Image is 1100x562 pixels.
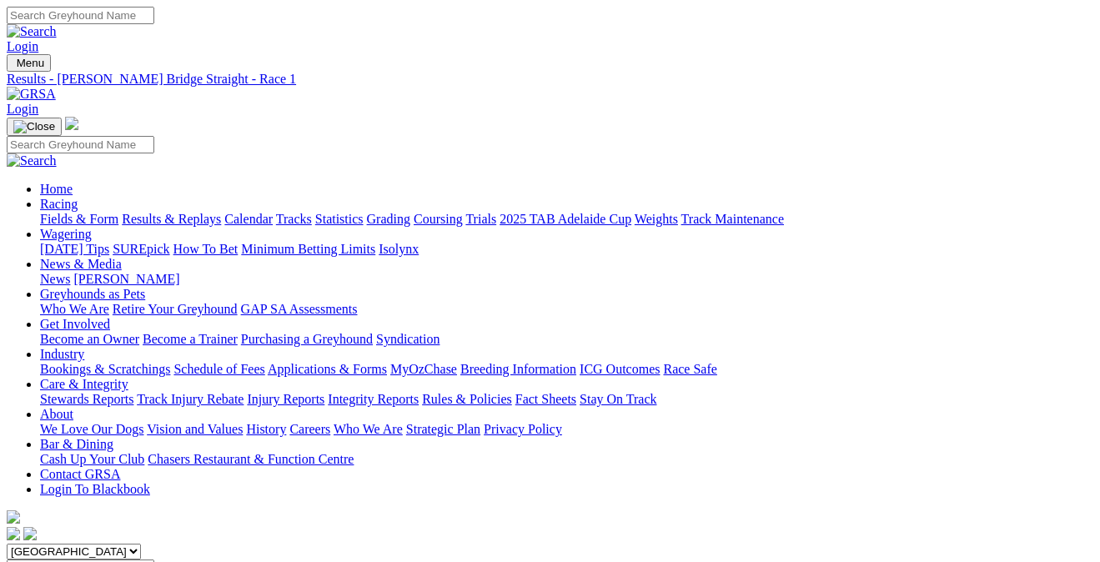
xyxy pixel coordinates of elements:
[40,302,1093,317] div: Greyhounds as Pets
[40,272,1093,287] div: News & Media
[40,422,1093,437] div: About
[137,392,244,406] a: Track Injury Rebate
[663,362,716,376] a: Race Safe
[379,242,419,256] a: Isolynx
[173,362,264,376] a: Schedule of Fees
[148,452,354,466] a: Chasers Restaurant & Function Centre
[414,212,463,226] a: Coursing
[40,257,122,271] a: News & Media
[367,212,410,226] a: Grading
[40,362,1093,377] div: Industry
[40,422,143,436] a: We Love Our Dogs
[328,392,419,406] a: Integrity Reports
[40,452,144,466] a: Cash Up Your Club
[7,87,56,102] img: GRSA
[40,212,118,226] a: Fields & Form
[460,362,576,376] a: Breeding Information
[40,347,84,361] a: Industry
[7,24,57,39] img: Search
[7,102,38,116] a: Login
[500,212,631,226] a: 2025 TAB Adelaide Cup
[224,212,273,226] a: Calendar
[73,272,179,286] a: [PERSON_NAME]
[40,272,70,286] a: News
[40,302,109,316] a: Who We Are
[376,332,439,346] a: Syndication
[7,39,38,53] a: Login
[465,212,496,226] a: Trials
[7,54,51,72] button: Toggle navigation
[65,117,78,130] img: logo-grsa-white.png
[7,153,57,168] img: Search
[484,422,562,436] a: Privacy Policy
[406,422,480,436] a: Strategic Plan
[40,362,170,376] a: Bookings & Scratchings
[40,452,1093,467] div: Bar & Dining
[276,212,312,226] a: Tracks
[40,407,73,421] a: About
[40,242,109,256] a: [DATE] Tips
[7,510,20,524] img: logo-grsa-white.png
[13,120,55,133] img: Close
[580,392,656,406] a: Stay On Track
[40,287,145,301] a: Greyhounds as Pets
[7,7,154,24] input: Search
[113,302,238,316] a: Retire Your Greyhound
[147,422,243,436] a: Vision and Values
[7,136,154,153] input: Search
[241,242,375,256] a: Minimum Betting Limits
[143,332,238,346] a: Become a Trainer
[515,392,576,406] a: Fact Sheets
[40,317,110,331] a: Get Involved
[246,422,286,436] a: History
[241,302,358,316] a: GAP SA Assessments
[7,118,62,136] button: Toggle navigation
[113,242,169,256] a: SUREpick
[40,227,92,241] a: Wagering
[390,362,457,376] a: MyOzChase
[40,332,139,346] a: Become an Owner
[17,57,44,69] span: Menu
[40,197,78,211] a: Racing
[315,212,364,226] a: Statistics
[7,72,1093,87] a: Results - [PERSON_NAME] Bridge Straight - Race 1
[40,392,1093,407] div: Care & Integrity
[247,392,324,406] a: Injury Reports
[40,377,128,391] a: Care & Integrity
[241,332,373,346] a: Purchasing a Greyhound
[40,182,73,196] a: Home
[23,527,37,540] img: twitter.svg
[40,242,1093,257] div: Wagering
[681,212,784,226] a: Track Maintenance
[268,362,387,376] a: Applications & Forms
[40,467,120,481] a: Contact GRSA
[173,242,239,256] a: How To Bet
[40,212,1093,227] div: Racing
[40,482,150,496] a: Login To Blackbook
[7,527,20,540] img: facebook.svg
[289,422,330,436] a: Careers
[40,332,1093,347] div: Get Involved
[122,212,221,226] a: Results & Replays
[40,392,133,406] a: Stewards Reports
[635,212,678,226] a: Weights
[422,392,512,406] a: Rules & Policies
[334,422,403,436] a: Who We Are
[40,437,113,451] a: Bar & Dining
[580,362,660,376] a: ICG Outcomes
